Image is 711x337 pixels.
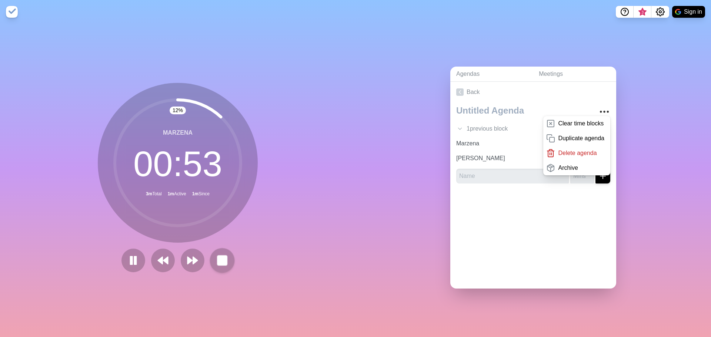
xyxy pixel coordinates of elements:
[640,9,645,15] span: 3
[453,136,558,151] input: Name
[450,82,616,102] a: Back
[616,6,634,18] button: Help
[450,121,616,136] div: 1 previous block
[450,67,533,82] a: Agendas
[533,67,616,82] a: Meetings
[558,149,597,158] p: Delete agenda
[570,169,594,183] input: Mins
[558,164,578,172] p: Archive
[675,9,681,15] img: google logo
[672,6,705,18] button: Sign in
[558,119,604,128] p: Clear time blocks
[634,6,651,18] button: What’s new
[651,6,669,18] button: Settings
[597,104,612,119] button: More
[558,134,604,143] p: Duplicate agenda
[453,151,558,166] input: Name
[6,6,18,18] img: timeblocks logo
[456,169,569,183] input: Name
